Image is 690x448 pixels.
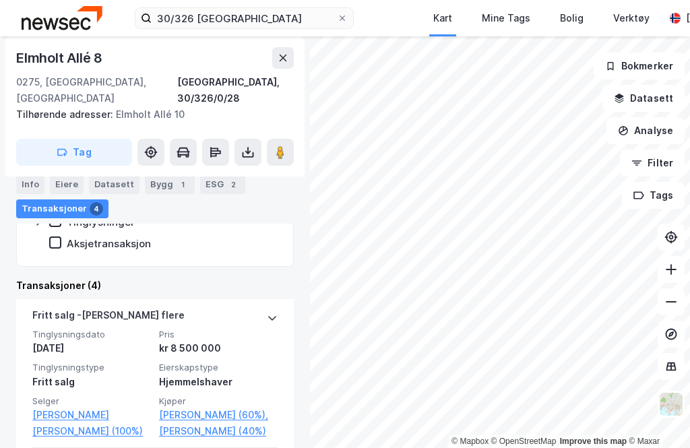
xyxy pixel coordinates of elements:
div: Mine Tags [482,10,530,26]
div: Elmholt Allé 10 [16,106,283,123]
div: Transaksjoner [16,199,108,218]
button: Tags [622,182,685,209]
div: Eiere [50,175,84,194]
button: Tag [16,139,132,166]
span: Tinglysningstype [32,362,151,373]
iframe: Chat Widget [623,383,690,448]
div: 1 [176,178,189,191]
div: Bolig [560,10,584,26]
button: Datasett [602,85,685,112]
div: Fritt salg - [PERSON_NAME] flere [32,307,185,329]
div: Elmholt Allé 8 [16,47,105,69]
div: 4 [90,202,103,216]
a: [PERSON_NAME] [PERSON_NAME] (100%) [32,407,151,439]
span: Eierskapstype [159,362,278,373]
div: Transaksjoner (4) [16,278,294,294]
div: [DATE] [32,340,151,356]
div: Info [16,175,44,194]
button: Filter [620,150,685,177]
div: Aksjetransaksjon [67,237,151,250]
a: Improve this map [560,437,627,446]
span: Kjøper [159,395,278,407]
span: Selger [32,395,151,407]
div: ESG [200,175,245,194]
div: Bygg [145,175,195,194]
div: Datasett [89,175,139,194]
a: OpenStreetMap [491,437,557,446]
button: Bokmerker [594,53,685,79]
div: 0275, [GEOGRAPHIC_DATA], [GEOGRAPHIC_DATA] [16,74,177,106]
span: Pris [159,329,278,340]
span: Tilhørende adresser: [16,108,116,120]
button: Analyse [606,117,685,144]
div: Kontrollprogram for chat [623,383,690,448]
div: Fritt salg [32,374,151,390]
img: newsec-logo.f6e21ccffca1b3a03d2d.png [22,6,102,30]
a: [PERSON_NAME] (60%), [159,407,278,423]
span: Tinglysningsdato [32,329,151,340]
a: [PERSON_NAME] (40%) [159,423,278,439]
input: Søk på adresse, matrikkel, gårdeiere, leietakere eller personer [152,8,337,28]
div: 2 [226,178,240,191]
div: Hjemmelshaver [159,374,278,390]
div: kr 8 500 000 [159,340,278,356]
div: [GEOGRAPHIC_DATA], 30/326/0/28 [177,74,294,106]
a: Mapbox [451,437,489,446]
div: Kart [433,10,452,26]
div: Verktøy [613,10,650,26]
